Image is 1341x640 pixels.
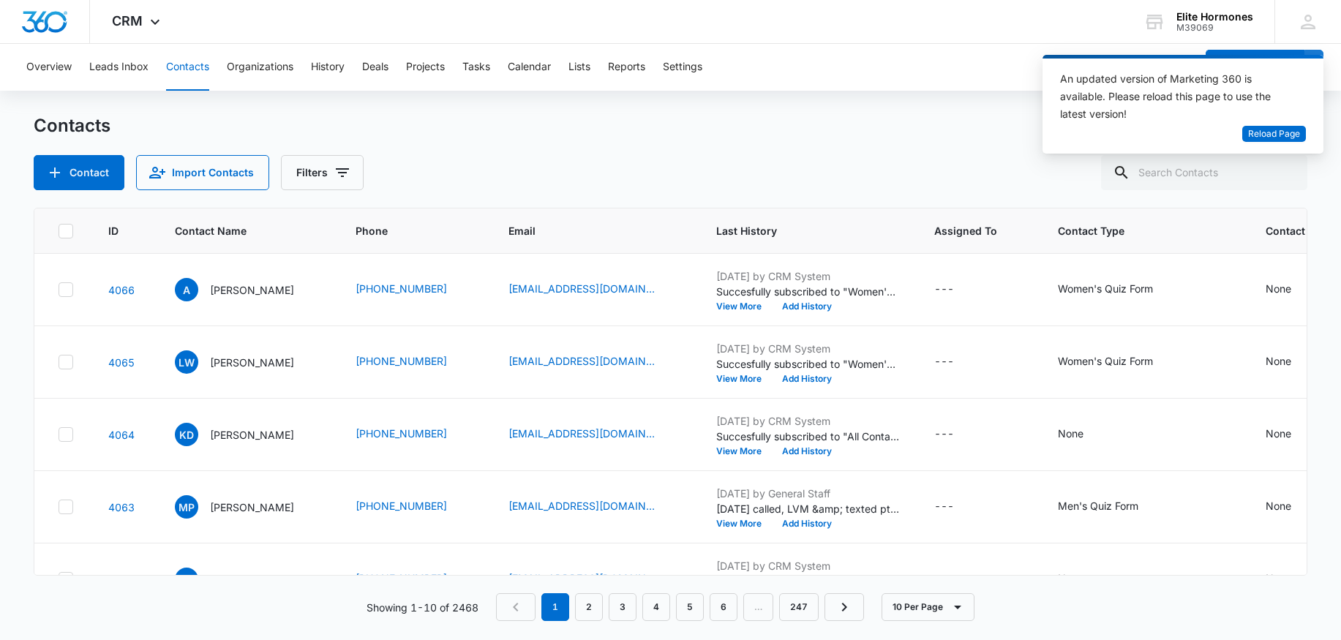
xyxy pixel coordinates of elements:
div: None [1266,426,1291,441]
div: Women's Quiz Form [1058,353,1153,369]
p: [DATE] by General Staff [716,486,899,501]
a: Page 4 [642,593,670,621]
div: Email - lorigreubel@gmail.com - Select to Edit Field [508,353,681,371]
a: Next Page [824,593,864,621]
div: None [1058,426,1083,441]
div: account name [1176,11,1253,23]
p: Succesfully subscribed to "All Contacts". [716,429,899,444]
div: Contact Status - None - Select to Edit Field [1266,498,1318,516]
span: Phone [356,223,452,238]
span: MP [175,495,198,519]
button: Deals [362,44,388,91]
div: Contact Name - Lori Wipperfurth - Select to Edit Field [175,350,320,374]
a: [PHONE_NUMBER] [356,281,447,296]
span: Last History [716,223,878,238]
div: Assigned To - - Select to Edit Field [934,353,980,371]
button: Settings [663,44,702,91]
div: An updated version of Marketing 360 is available. Please reload this page to use the latest version! [1060,70,1288,123]
button: Organizations [227,44,293,91]
div: Phone - 6087707300 - Select to Edit Field [356,353,473,371]
a: [EMAIL_ADDRESS][DOMAIN_NAME] [508,281,655,296]
p: [PERSON_NAME] [210,572,294,587]
div: --- [934,426,954,443]
p: [DATE] called, LVM &amp; texted pt/SD [PERSON_NAME] emailed &amp; called on [DATE] [716,501,899,516]
p: [PERSON_NAME] [210,355,294,370]
span: Contact Name [175,223,299,238]
span: Assigned To [934,223,1002,238]
div: None [1266,571,1291,586]
div: Phone - 7158190213 - Select to Edit Field [356,498,473,516]
p: [DATE] by CRM System [716,268,899,284]
div: Email - amon@gmail.com - Select to Edit Field [508,281,681,298]
div: Contact Type - None - Select to Edit Field [1058,426,1110,443]
a: Navigate to contact details page for Mike Puziewicz [108,501,135,513]
button: Add Contact [34,155,124,190]
button: Leads Inbox [89,44,149,91]
a: [EMAIL_ADDRESS][DOMAIN_NAME] [508,571,655,586]
button: 10 Per Page [882,593,974,621]
h1: Contacts [34,115,110,137]
button: Add History [772,302,842,311]
div: --- [934,571,954,588]
span: Email [508,223,660,238]
a: Navigate to contact details page for Lori Wipperfurth [108,356,135,369]
span: Contact Type [1058,223,1209,238]
a: [EMAIL_ADDRESS][DOMAIN_NAME] [508,353,655,369]
em: 1 [541,593,569,621]
button: View More [716,302,772,311]
div: Contact Name - Dhan Thapa - Select to Edit Field [175,568,320,591]
div: None [1266,498,1291,513]
div: Assigned To - - Select to Edit Field [934,426,980,443]
button: Import Contacts [136,155,269,190]
div: Email - kd0621@hotmail.com - Select to Edit Field [508,426,681,443]
p: Succesfully subscribed to "All Contacts". [716,573,899,589]
button: Tasks [462,44,490,91]
button: Add Contact [1206,50,1304,85]
a: Page 6 [710,593,737,621]
button: Lists [568,44,590,91]
span: CRM [112,13,143,29]
a: [PHONE_NUMBER] [356,353,447,369]
a: Page 2 [575,593,603,621]
div: Phone - +19204418830 - Select to Edit Field [356,571,473,588]
a: [PHONE_NUMBER] [356,498,447,513]
p: [PERSON_NAME] [210,427,294,443]
div: Women's Quiz Form [1058,281,1153,296]
button: Reload Page [1242,126,1306,143]
button: Contacts [166,44,209,91]
p: [PERSON_NAME] [210,282,294,298]
p: [PERSON_NAME] [210,500,294,515]
p: [DATE] by CRM System [716,558,899,573]
div: Assigned To - - Select to Edit Field [934,498,980,516]
button: View More [716,519,772,528]
button: Filters [281,155,364,190]
div: Men's Quiz Form [1058,498,1138,513]
a: Navigate to contact details page for Dhan Thapa [108,573,135,586]
a: Page 247 [779,593,819,621]
div: Assigned To - - Select to Edit Field [934,571,980,588]
div: --- [934,498,954,516]
div: Contact Status - None - Select to Edit Field [1266,281,1318,298]
div: Contact Type - Men's Quiz Form - Select to Edit Field [1058,498,1165,516]
div: Email - lbl7@proton.me - Select to Edit Field [508,498,681,516]
a: [PHONE_NUMBER] [356,571,447,586]
a: [EMAIL_ADDRESS][DOMAIN_NAME] [508,426,655,441]
span: DT [175,568,198,591]
button: Reports [608,44,645,91]
p: Showing 1-10 of 2468 [367,600,478,615]
span: LW [175,350,198,374]
div: Contact Status - None - Select to Edit Field [1266,353,1318,371]
div: Contact Name - Mike Puziewicz - Select to Edit Field [175,495,320,519]
p: Succesfully subscribed to "Women's Quiz Form Submissions". [716,284,899,299]
p: Succesfully subscribed to "Women's Quiz Form Submissions". [716,356,899,372]
div: Contact Name - Annie - Select to Edit Field [175,278,320,301]
button: Overview [26,44,72,91]
div: Contact Type - None - Select to Edit Field [1058,571,1110,588]
a: Navigate to contact details page for Katie Dawiedczyk [108,429,135,441]
div: --- [934,281,954,298]
button: History [311,44,345,91]
span: KD [175,423,198,446]
div: Contact Name - Katie Dawiedczyk - Select to Edit Field [175,423,320,446]
div: Phone - 6087748777 - Select to Edit Field [356,281,473,298]
button: Add History [772,374,842,383]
